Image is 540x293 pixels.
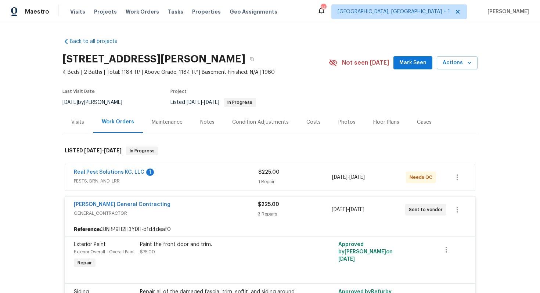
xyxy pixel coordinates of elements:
[338,242,393,262] span: Approved by [PERSON_NAME] on
[170,100,256,105] span: Listed
[168,9,183,14] span: Tasks
[373,119,399,126] div: Floor Plans
[338,119,356,126] div: Photos
[62,139,478,163] div: LISTED [DATE]-[DATE]In Progress
[349,207,364,212] span: [DATE]
[70,8,85,15] span: Visits
[332,207,347,212] span: [DATE]
[74,226,101,233] b: Reference:
[200,119,215,126] div: Notes
[62,98,131,107] div: by [PERSON_NAME]
[192,8,221,15] span: Properties
[75,259,95,267] span: Repair
[140,241,301,248] div: Paint the front door and trim.
[338,8,450,15] span: [GEOGRAPHIC_DATA], [GEOGRAPHIC_DATA] + 1
[321,4,326,12] div: 14
[258,210,331,218] div: 3 Repairs
[245,53,259,66] button: Copy Address
[332,206,364,213] span: -
[258,170,280,175] span: $225.00
[485,8,529,15] span: [PERSON_NAME]
[84,148,122,153] span: -
[187,100,219,105] span: -
[258,178,332,185] div: 1 Repair
[187,100,202,105] span: [DATE]
[25,8,49,15] span: Maestro
[417,119,432,126] div: Cases
[74,242,106,247] span: Exterior Paint
[84,148,102,153] span: [DATE]
[71,119,84,126] div: Visits
[146,169,154,176] div: 1
[140,250,155,254] span: $75.00
[332,175,348,180] span: [DATE]
[232,119,289,126] div: Condition Adjustments
[332,174,365,181] span: -
[74,202,170,207] a: [PERSON_NAME] General Contracting
[230,8,277,15] span: Geo Assignments
[62,89,95,94] span: Last Visit Date
[94,8,117,15] span: Projects
[74,177,258,185] span: PESTS, BRN_AND_LRR
[65,223,475,236] div: 3JNRP9H2H3YDH-d1d4deaf0
[409,206,446,213] span: Sent to vendor
[102,118,134,126] div: Work Orders
[104,148,122,153] span: [DATE]
[258,202,279,207] span: $225.00
[62,69,329,76] span: 4 Beds | 2 Baths | Total: 1184 ft² | Above Grade: 1184 ft² | Basement Finished: N/A | 1960
[62,55,245,63] h2: [STREET_ADDRESS][PERSON_NAME]
[152,119,183,126] div: Maintenance
[224,100,255,105] span: In Progress
[342,59,389,66] span: Not seen [DATE]
[126,8,159,15] span: Work Orders
[62,38,133,45] a: Back to all projects
[399,58,426,68] span: Mark Seen
[338,257,355,262] span: [DATE]
[437,56,478,70] button: Actions
[204,100,219,105] span: [DATE]
[74,170,144,175] a: Real Pest Solutions KC, LLC
[127,147,158,155] span: In Progress
[74,250,135,254] span: Exterior Overall - Overall Paint
[74,210,258,217] span: GENERAL_CONTRACTOR
[170,89,187,94] span: Project
[62,100,78,105] span: [DATE]
[306,119,321,126] div: Costs
[65,146,122,155] h6: LISTED
[393,56,432,70] button: Mark Seen
[410,174,435,181] span: Needs QC
[443,58,472,68] span: Actions
[349,175,365,180] span: [DATE]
